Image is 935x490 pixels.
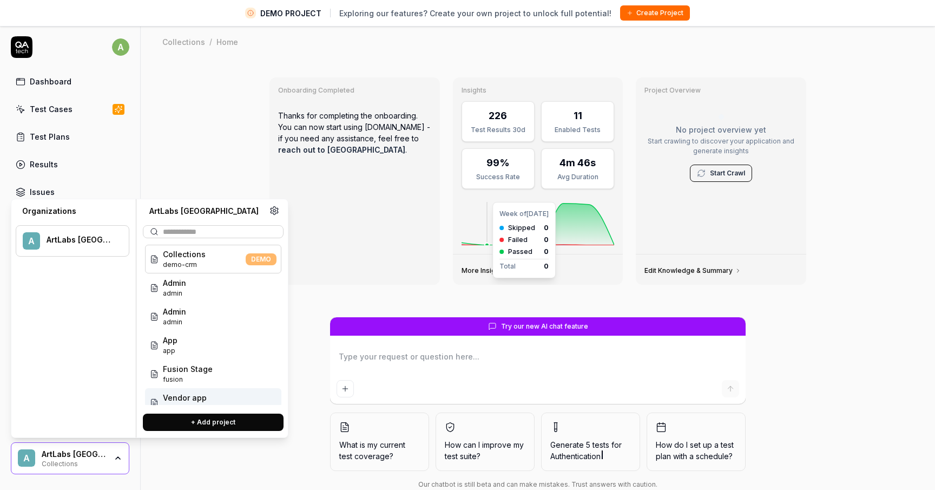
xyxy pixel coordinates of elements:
span: DEMO [246,253,276,265]
span: Vendor app [163,392,207,403]
p: Thanks for completing the onboarding. You can now start using [DOMAIN_NAME] - if you need any ass... [278,101,431,164]
button: a [112,36,129,58]
h3: Insights [462,86,615,95]
a: More Insights [462,266,514,275]
div: Organizations [16,206,129,217]
a: Test Cases [11,99,129,120]
h3: Onboarding Completed [278,86,431,95]
button: AArtLabs [GEOGRAPHIC_DATA]Collections [11,442,129,475]
div: Collections [162,36,205,47]
p: No project overview yet [644,124,798,135]
button: How can I improve my test suite? [436,413,535,471]
div: Our chatbot is still beta and can make mistakes. Trust answers with caution. [330,480,746,489]
button: Create Project [620,5,690,21]
div: Test Plans [30,131,70,142]
span: Admin [163,306,186,317]
div: Dashboard [30,76,71,87]
div: 11 [574,108,582,123]
a: Test Plans [11,126,129,147]
span: Project ID: 3Czu [163,346,177,356]
div: Suggestions [143,243,284,405]
span: Generate 5 tests for [550,439,631,462]
button: Generate 5 tests forAuthentication [541,413,640,471]
span: Admin [163,277,186,289]
span: a [112,38,129,56]
div: ArtLabs [GEOGRAPHIC_DATA] [143,206,269,217]
div: 99% [486,155,510,170]
span: What is my current test coverage? [339,439,420,462]
span: Project ID: GYLU [163,403,207,413]
div: / [209,36,212,47]
a: reach out to [GEOGRAPHIC_DATA] [278,145,405,154]
span: Project ID: ZAh6 [163,260,206,270]
div: Test Results 30d [469,125,528,135]
span: Project ID: ezmC [163,289,186,298]
div: Test Cases [30,103,73,115]
div: Home [216,36,238,47]
span: Authentication [550,452,601,461]
div: Collections [42,459,107,467]
button: + Add project [143,414,284,431]
a: Issues [11,181,129,202]
div: ArtLabs Europe [42,449,107,459]
span: DEMO PROJECT [260,8,321,19]
div: Success Rate [469,172,528,182]
div: Avg Duration [548,172,607,182]
span: Collections [163,249,206,260]
div: Issues [30,186,55,198]
span: A [18,449,35,467]
div: Results [30,159,58,170]
a: Organization settings [269,206,279,219]
span: Fusion Stage [163,363,213,375]
span: App [163,335,177,346]
div: 226 [489,108,507,123]
span: Project ID: N147 [163,375,213,384]
div: Enabled Tests [548,125,607,135]
button: Add attachment [337,380,354,397]
div: 4m 46s [559,155,596,170]
a: Start Crawl [710,168,745,178]
a: Edit Knowledge & Summary [644,266,741,275]
span: Project ID: DBSL [163,317,186,327]
p: Start crawling to discover your application and generate insights [644,136,798,156]
span: How do I set up a test plan with a schedule? [656,439,736,462]
button: How do I set up a test plan with a schedule? [647,413,746,471]
button: AArtLabs [GEOGRAPHIC_DATA] [16,225,129,257]
button: What is my current test coverage? [330,413,429,471]
span: How can I improve my test suite? [445,439,525,462]
div: ArtLabs Europe [47,235,115,245]
h3: Project Overview [644,86,798,95]
span: A [23,232,40,250]
span: Exploring our features? Create your own project to unlock full potential! [339,8,611,19]
a: Dashboard [11,71,129,92]
span: Try our new AI chat feature [501,322,588,331]
a: Results [11,154,129,175]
